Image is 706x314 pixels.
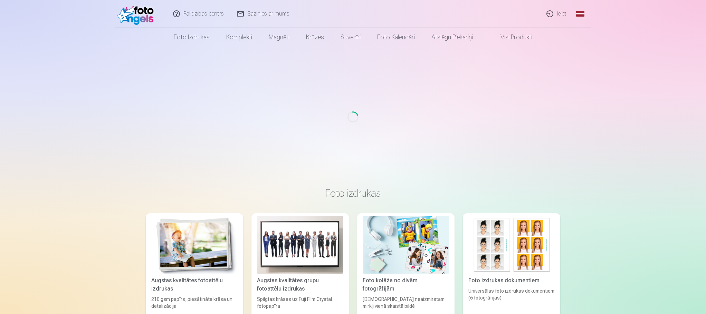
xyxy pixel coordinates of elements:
a: Komplekti [218,28,260,47]
a: Suvenīri [332,28,369,47]
div: Augstas kvalitātes grupu fotoattēlu izdrukas [254,276,346,293]
div: Foto izdrukas dokumentiem [466,276,557,285]
img: Augstas kvalitātes grupu fotoattēlu izdrukas [257,216,343,274]
a: Atslēgu piekariņi [423,28,481,47]
a: Krūzes [298,28,332,47]
div: [DEMOGRAPHIC_DATA] neaizmirstami mirkļi vienā skaistā bildē [360,296,452,310]
div: Augstas kvalitātes fotoattēlu izdrukas [149,276,240,293]
a: Magnēti [260,28,298,47]
div: 210 gsm papīrs, piesātināta krāsa un detalizācija [149,296,240,310]
img: /fa1 [117,3,157,25]
div: Universālas foto izdrukas dokumentiem (6 fotogrāfijas) [466,287,557,310]
div: Spilgtas krāsas uz Fuji Film Crystal fotopapīra [254,296,346,310]
img: Foto izdrukas dokumentiem [468,216,555,274]
a: Foto kalendāri [369,28,423,47]
img: Augstas kvalitātes fotoattēlu izdrukas [151,216,238,274]
img: Foto kolāža no divām fotogrāfijām [363,216,449,274]
a: Foto izdrukas [165,28,218,47]
a: Visi produkti [481,28,541,47]
h3: Foto izdrukas [151,187,555,199]
div: Foto kolāža no divām fotogrāfijām [360,276,452,293]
